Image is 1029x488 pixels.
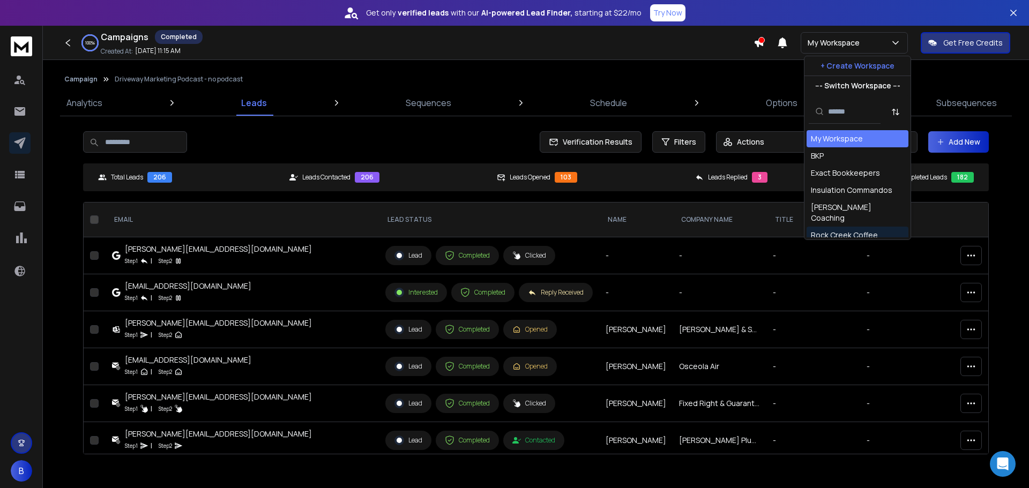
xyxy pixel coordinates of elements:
[445,325,490,334] div: Completed
[674,137,696,147] span: Filters
[650,4,685,21] button: Try Now
[64,75,98,84] button: Campaign
[159,440,172,451] p: Step 2
[599,422,673,459] td: [PERSON_NAME]
[398,7,449,18] strong: verified leads
[599,202,673,237] th: NAME
[510,173,550,182] p: Leads Opened
[512,362,548,371] div: Opened
[673,422,766,459] td: [PERSON_NAME] Plumbing
[125,392,312,402] div: [PERSON_NAME][EMAIL_ADDRESS][DOMAIN_NAME]
[860,385,954,422] td: -
[766,422,860,459] td: -
[512,399,546,408] div: Clicked
[106,202,379,237] th: EMAIL
[811,151,824,161] div: BKP
[101,47,133,56] p: Created At:
[147,172,172,183] div: 206
[821,61,894,71] p: + Create Workspace
[406,96,451,109] p: Sequences
[737,137,764,147] p: Actions
[394,362,422,371] div: Lead
[159,403,172,414] p: Step 2
[125,329,138,340] p: Step 1
[125,355,251,365] div: [EMAIL_ADDRESS][DOMAIN_NAME]
[766,348,860,385] td: -
[125,429,312,439] div: [PERSON_NAME][EMAIL_ADDRESS][DOMAIN_NAME]
[815,80,900,91] p: --- Switch Workspace ---
[115,75,243,84] p: Driveway Marketing Podcast - no podcast
[860,274,954,311] td: -
[528,288,584,297] div: Reply Received
[673,274,766,311] td: -
[66,96,102,109] p: Analytics
[125,256,138,266] p: Step 1
[125,292,138,303] p: Step 1
[155,30,203,44] div: Completed
[135,47,181,55] p: [DATE] 11:15 AM
[652,131,705,153] button: Filters
[60,90,109,116] a: Analytics
[811,133,863,144] div: My Workspace
[804,56,911,76] button: + Create Workspace
[125,318,312,328] div: [PERSON_NAME][EMAIL_ADDRESS][DOMAIN_NAME]
[540,131,642,153] button: Verification Results
[599,274,673,311] td: -
[599,311,673,348] td: [PERSON_NAME]
[811,185,892,196] div: Insulation Commandos
[11,36,32,56] img: logo
[85,40,95,46] p: 100 %
[151,366,152,377] p: |
[159,292,172,303] p: Step 2
[599,385,673,422] td: [PERSON_NAME]
[399,90,458,116] a: Sequences
[460,288,505,297] div: Completed
[111,173,143,182] p: Total Leads
[159,366,172,377] p: Step 2
[599,348,673,385] td: [PERSON_NAME]
[481,7,572,18] strong: AI-powered Lead Finder,
[159,329,172,340] p: Step 2
[766,237,860,274] td: -
[951,172,974,183] div: 182
[752,172,767,183] div: 3
[11,460,32,482] button: B
[394,436,422,445] div: Lead
[766,385,860,422] td: -
[151,292,152,303] p: |
[125,281,251,291] div: [EMAIL_ADDRESS][DOMAIN_NAME]
[125,366,138,377] p: Step 1
[811,230,878,241] div: Rock Creek Coffee
[811,202,904,223] div: [PERSON_NAME] Coaching
[590,96,627,109] p: Schedule
[766,202,860,237] th: title
[673,202,766,237] th: Company Name
[653,7,682,18] p: Try Now
[584,90,633,116] a: Schedule
[445,251,490,260] div: Completed
[708,173,748,182] p: Leads Replied
[555,172,577,183] div: 103
[673,311,766,348] td: [PERSON_NAME] & Sons
[235,90,273,116] a: Leads
[241,96,267,109] p: Leads
[302,173,351,182] p: Leads Contacted
[151,256,152,266] p: |
[355,172,379,183] div: 206
[599,237,673,274] td: -
[943,37,1003,48] p: Get Free Credits
[766,274,860,311] td: -
[366,7,642,18] p: Get only with our starting at $22/mo
[811,168,880,178] div: Exact Bookkeepers
[860,348,954,385] td: -
[673,237,766,274] td: -
[885,101,906,123] button: Sort by Sort A-Z
[394,288,438,297] div: Interested
[125,244,312,254] div: [PERSON_NAME][EMAIL_ADDRESS][DOMAIN_NAME]
[898,173,947,182] p: Completed Leads
[512,251,546,260] div: Clicked
[151,329,152,340] p: |
[766,96,797,109] p: Options
[930,90,1003,116] a: Subsequences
